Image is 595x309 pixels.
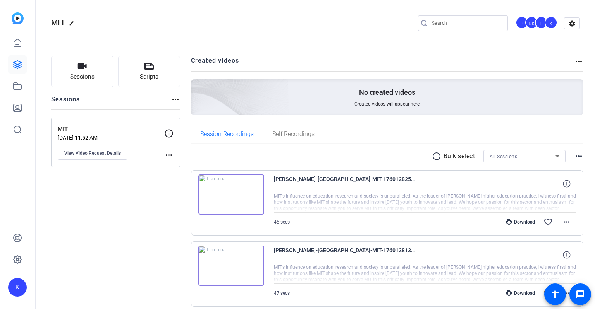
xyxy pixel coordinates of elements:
button: Sessions [51,56,113,87]
mat-icon: more_horiz [562,289,571,298]
span: 47 secs [274,290,290,296]
mat-icon: more_horiz [574,57,583,66]
p: No created videos [359,88,415,97]
mat-icon: more_horiz [562,217,571,227]
img: blue-gradient.svg [12,12,24,24]
div: P [516,16,528,29]
button: Scripts [118,56,181,87]
ngx-avatar: Ron Kornegay [525,16,539,30]
mat-icon: more_horiz [164,150,174,160]
h2: Sessions [51,95,80,109]
img: thumb-nail [198,174,264,215]
h2: Created videos [191,56,574,71]
mat-icon: favorite_border [543,217,553,227]
img: Creted videos background [104,3,289,171]
span: Session Recordings [200,131,254,137]
span: All Sessions [490,154,517,159]
p: MIT [58,125,164,134]
div: K [545,16,557,29]
ngx-avatar: Parthiban [516,16,529,30]
ngx-avatar: Tyler Jackson [535,16,549,30]
p: Bulk select [444,152,475,161]
span: View Video Request Details [64,150,121,156]
span: [PERSON_NAME]-[GEOGRAPHIC_DATA]-MIT-1760128133036-webcam [274,246,417,264]
span: Sessions [70,72,95,81]
p: [DATE] 11:52 AM [58,135,164,141]
ngx-avatar: kshitish [545,16,558,30]
button: View Video Request Details [58,147,127,160]
mat-icon: favorite_border [543,289,553,298]
mat-icon: settings [564,18,580,29]
mat-icon: radio_button_unchecked [432,152,444,161]
div: Download [502,219,539,225]
div: RK [525,16,538,29]
mat-icon: more_horiz [574,152,583,161]
img: thumb-nail [198,246,264,286]
span: Self Recordings [272,131,315,137]
span: MIT [51,18,65,27]
span: Created videos will appear here [354,101,420,107]
mat-icon: edit [69,20,78,30]
mat-icon: message [576,290,585,299]
mat-icon: accessibility [550,290,560,299]
span: 45 secs [274,219,290,225]
div: Download [502,290,539,296]
mat-icon: more_horiz [171,95,180,104]
div: K [8,278,27,297]
div: TJ [535,16,548,29]
span: Scripts [140,72,158,81]
span: [PERSON_NAME]-[GEOGRAPHIC_DATA]-MIT-1760128250032-webcam [274,174,417,193]
input: Search [432,19,502,28]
